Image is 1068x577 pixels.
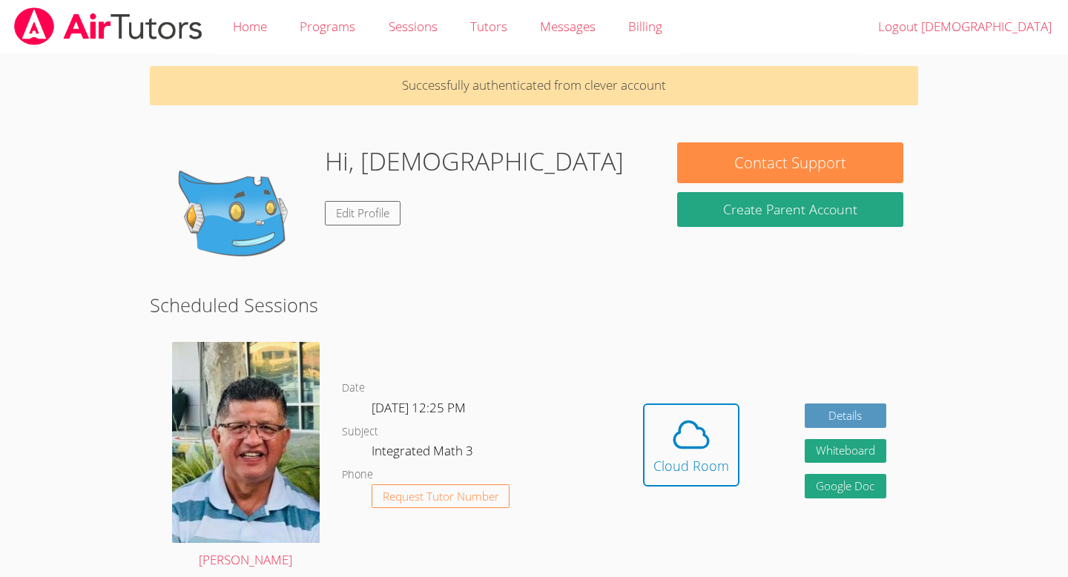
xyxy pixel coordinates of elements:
dd: Integrated Math 3 [372,441,476,466]
a: Google Doc [805,474,886,498]
div: Cloud Room [653,455,729,476]
button: Cloud Room [643,403,739,487]
img: airtutors_banner-c4298cdbf04f3fff15de1276eac7730deb9818008684d7c2e4769d2f7ddbe033.png [13,7,204,45]
a: Details [805,403,886,428]
span: Request Tutor Number [383,491,499,502]
h1: Hi, [DEMOGRAPHIC_DATA] [325,142,624,180]
button: Contact Support [677,142,903,183]
h2: Scheduled Sessions [150,291,919,319]
button: Create Parent Account [677,192,903,227]
dt: Date [342,379,365,398]
p: Successfully authenticated from clever account [150,66,919,105]
dt: Subject [342,423,378,441]
img: avatar.png [172,342,320,542]
span: Messages [540,18,596,35]
img: default.png [165,142,313,291]
dt: Phone [342,466,373,484]
a: Edit Profile [325,201,400,225]
a: [PERSON_NAME] [172,342,320,570]
span: [DATE] 12:25 PM [372,399,466,416]
button: Whiteboard [805,439,886,464]
button: Request Tutor Number [372,484,510,509]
